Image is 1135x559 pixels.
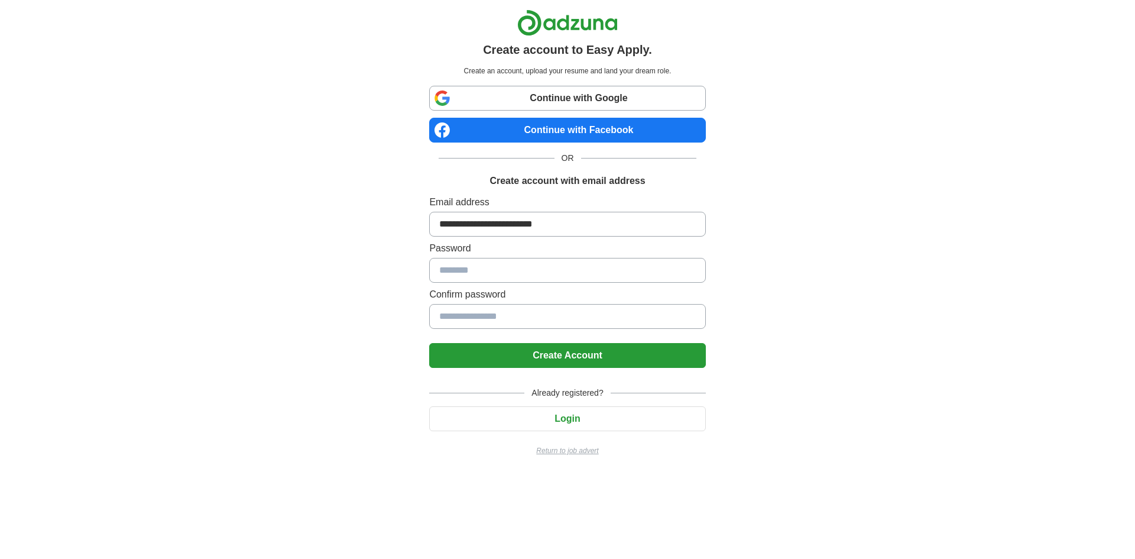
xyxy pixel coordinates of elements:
h1: Create account to Easy Apply. [483,41,652,59]
a: Continue with Google [429,86,705,111]
button: Create Account [429,343,705,368]
img: Adzuna logo [517,9,618,36]
label: Confirm password [429,287,705,302]
a: Continue with Facebook [429,118,705,143]
span: Already registered? [524,387,610,399]
label: Email address [429,195,705,209]
span: OR [554,152,581,164]
label: Password [429,241,705,256]
a: Login [429,413,705,424]
h1: Create account with email address [489,174,645,188]
button: Login [429,406,705,431]
p: Create an account, upload your resume and land your dream role. [432,66,703,76]
a: Return to job advert [429,445,705,456]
